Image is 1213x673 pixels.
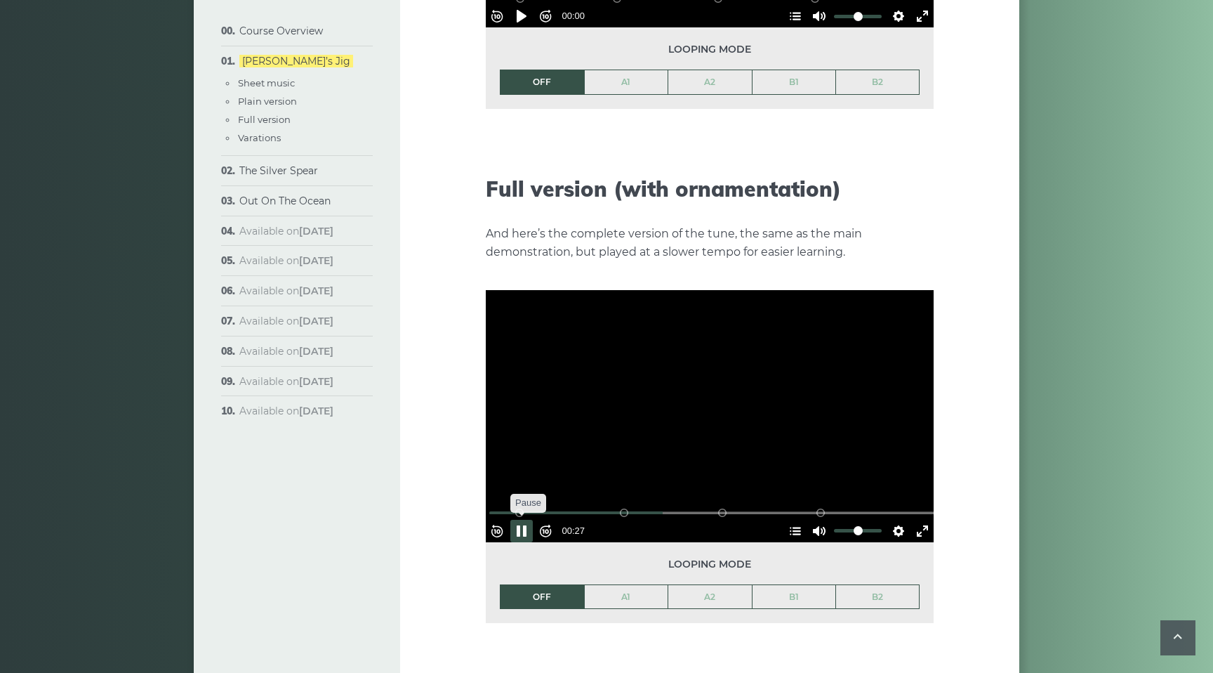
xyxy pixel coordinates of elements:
span: Available on [239,225,333,237]
span: Available on [239,375,333,388]
span: Available on [239,285,333,297]
a: Plain version [238,96,297,107]
a: B1 [753,70,836,94]
a: Out On The Ocean [239,195,331,207]
strong: [DATE] [299,225,333,237]
a: A1 [585,585,668,609]
a: Full version [238,114,291,125]
span: Available on [239,405,333,417]
strong: [DATE] [299,285,333,297]
span: Looping mode [500,41,920,58]
strong: [DATE] [299,375,333,388]
a: Sheet music [238,77,295,89]
strong: [DATE] [299,315,333,327]
span: Available on [239,315,333,327]
a: B2 [836,70,919,94]
a: A1 [585,70,668,94]
strong: [DATE] [299,405,333,417]
strong: [DATE] [299,345,333,358]
span: Available on [239,254,333,267]
p: And here’s the complete version of the tune, the same as the main demonstration, but played at a ... [486,225,934,261]
span: Looping mode [500,556,920,573]
a: [PERSON_NAME]’s Jig [239,55,353,67]
a: Varations [238,132,281,143]
a: Course Overview [239,25,323,37]
a: B1 [753,585,836,609]
a: A2 [668,70,752,94]
span: Available on [239,345,333,358]
a: B2 [836,585,919,609]
h2: Full version (with ornamentation) [486,176,934,202]
strong: [DATE] [299,254,333,267]
a: The Silver Spear [239,164,318,177]
a: A2 [668,585,752,609]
